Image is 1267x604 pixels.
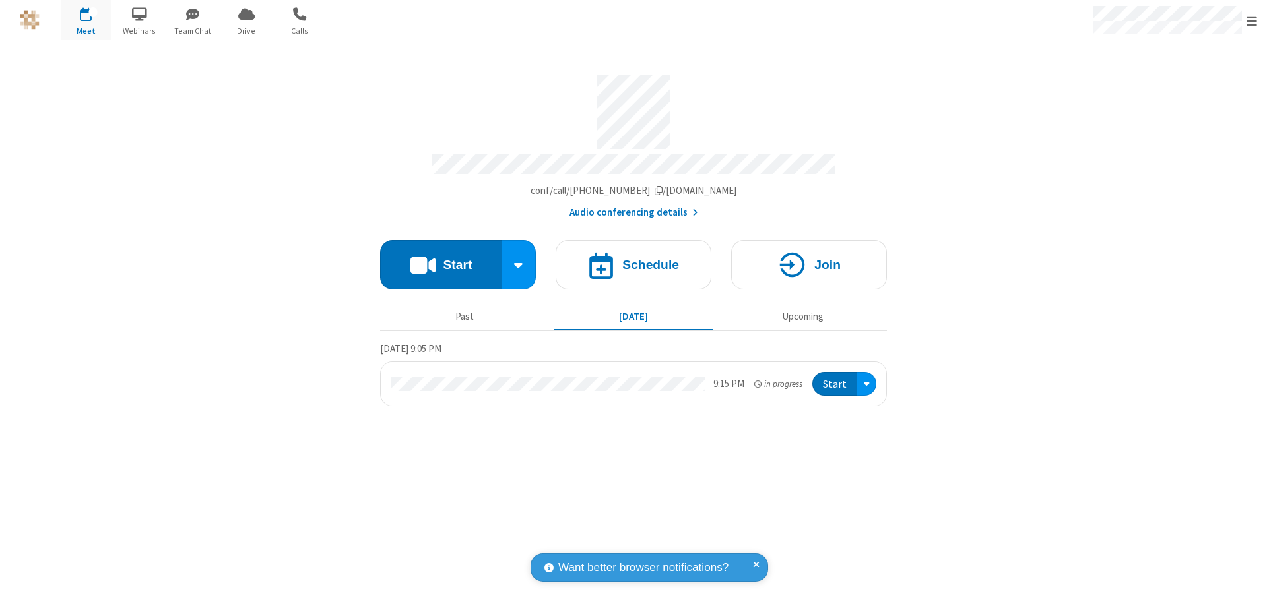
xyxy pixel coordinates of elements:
[569,205,698,220] button: Audio conferencing details
[622,258,679,271] h4: Schedule
[380,240,502,289] button: Start
[531,183,737,198] button: Copy my meeting room linkCopy my meeting room link
[502,240,536,289] div: Start conference options
[115,25,164,37] span: Webinars
[556,240,711,289] button: Schedule
[380,341,887,407] section: Today's Meetings
[275,25,325,37] span: Calls
[380,65,887,220] section: Account details
[857,372,876,396] div: Open menu
[380,342,441,355] span: [DATE] 9:05 PM
[731,240,887,289] button: Join
[558,559,729,576] span: Want better browser notifications?
[554,304,713,329] button: [DATE]
[814,258,841,271] h4: Join
[443,258,472,271] h4: Start
[723,304,882,329] button: Upcoming
[20,10,40,30] img: QA Selenium DO NOT DELETE OR CHANGE
[168,25,218,37] span: Team Chat
[89,7,98,17] div: 1
[222,25,271,37] span: Drive
[754,378,802,390] em: in progress
[713,377,744,392] div: 9:15 PM
[385,304,544,329] button: Past
[531,184,737,196] span: Copy my meeting room link
[812,372,857,396] button: Start
[61,25,111,37] span: Meet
